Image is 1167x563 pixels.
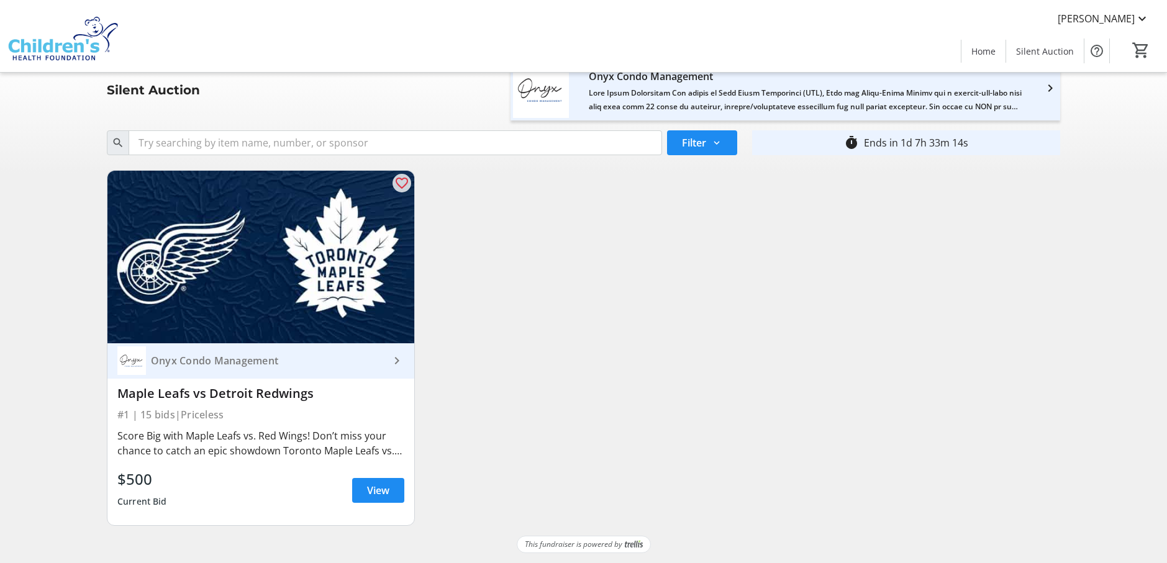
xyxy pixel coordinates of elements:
[117,406,404,423] div: #1 | 15 bids | Priceless
[394,176,409,191] mat-icon: favorite_outline
[117,386,404,401] div: Maple Leafs vs Detroit Redwings
[589,66,1024,86] div: Onyx Condo Management
[117,468,167,490] div: $500
[513,62,569,118] img: Onyx Condo Management's logo
[525,539,622,550] span: This fundraiser is powered by
[961,40,1006,63] a: Home
[1058,11,1135,26] span: [PERSON_NAME]
[682,135,706,150] span: Filter
[1016,45,1074,58] span: Silent Auction
[352,478,404,503] a: View
[107,343,414,379] a: Onyx Condo ManagementOnyx Condo Management
[1006,40,1084,63] a: Silent Auction
[117,490,167,513] div: Current Bid
[7,5,118,67] img: Children's Health Foundation's Logo
[864,135,968,150] div: Ends in 1d 7h 33m 14s
[107,171,414,343] img: Maple Leafs vs Detroit Redwings
[667,130,737,155] button: Filter
[1130,39,1152,61] button: Cart
[844,135,859,150] mat-icon: timer_outline
[367,483,389,498] span: View
[625,540,643,549] img: Trellis Logo
[117,346,146,375] img: Onyx Condo Management
[389,353,404,368] mat-icon: keyboard_arrow_right
[129,130,662,155] input: Try searching by item name, number, or sponsor
[117,428,404,458] div: Score Big with Maple Leafs vs. Red Wings! Don’t miss your chance to catch an epic showdown Toront...
[99,80,207,100] div: Silent Auction
[589,86,1024,114] div: Lore Ipsum Dolorsitam Con adipis el Sedd Eiusm Temporinci (UTL), Etdo mag Aliqu-Enima Minimv qui ...
[971,45,996,58] span: Home
[146,354,389,367] div: Onyx Condo Management
[1084,38,1109,63] button: Help
[503,62,1068,118] a: Onyx Condo Management's logoOnyx Condo ManagementLore Ipsum Dolorsitam Con adipis el Sedd Eiusm T...
[1048,9,1160,29] button: [PERSON_NAME]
